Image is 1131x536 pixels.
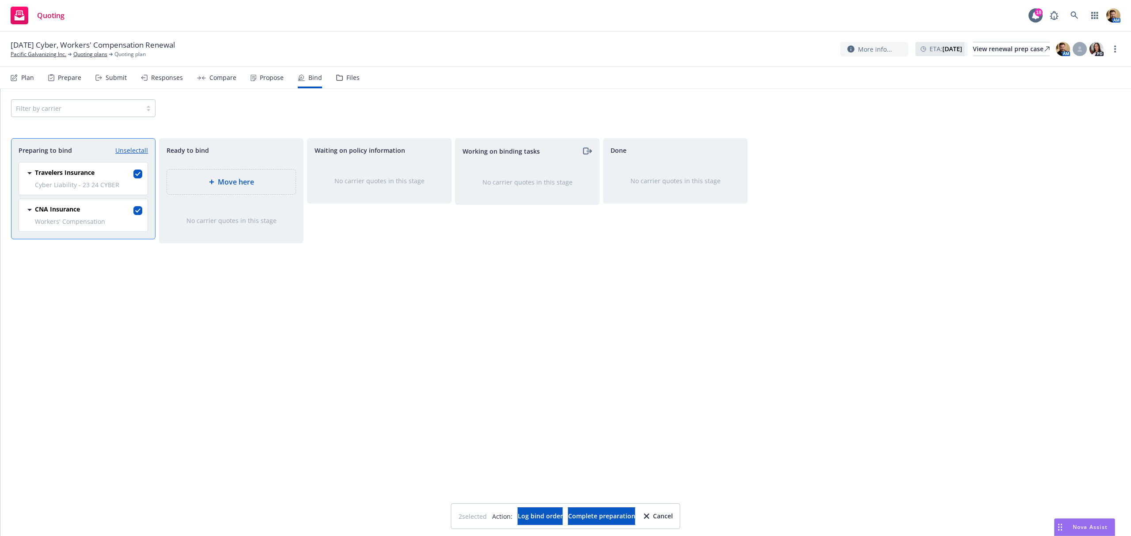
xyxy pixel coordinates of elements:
span: Waiting on policy information [315,146,405,155]
span: Quoting [37,12,65,19]
span: CNA Insurance [35,204,80,214]
a: moveRight [581,146,592,156]
div: Plan [21,74,34,81]
a: Report a Bug [1045,7,1063,24]
span: Workers' Compensation [35,217,142,226]
div: Prepare [58,74,81,81]
span: Log bind order [518,512,563,520]
button: Nova Assist [1054,518,1115,536]
a: Switch app [1086,7,1104,24]
img: photo [1089,42,1104,56]
span: Nova Assist [1073,523,1108,531]
div: Responses [151,74,183,81]
div: Drag to move [1055,519,1066,536]
span: Move here [218,177,254,187]
a: Unselect all [115,146,148,155]
div: No carrier quotes in this stage [618,176,733,185]
span: Done [611,146,626,155]
div: 18 [1035,8,1043,16]
div: No carrier quotes in this stage [174,216,289,225]
img: photo [1056,42,1070,56]
span: Quoting plan [114,50,146,58]
button: More info... [840,42,908,57]
span: More info... [858,45,892,54]
div: Files [346,74,360,81]
div: No carrier quotes in this stage [470,177,585,187]
a: Quoting plans [73,50,107,58]
span: Cyber Liability - 23 24 CYBER [35,180,142,189]
span: 2 selected [459,512,487,521]
span: [DATE] Cyber, Workers' Compensation Renewal [11,40,175,50]
span: Complete preparation [568,512,635,520]
strong: [DATE] [942,45,962,53]
div: Propose [260,74,284,81]
div: Bind [308,74,322,81]
a: Pacific Galvanizing Inc. [11,50,66,58]
span: ETA : [930,44,962,53]
div: Submit [106,74,127,81]
span: Action: [492,512,512,521]
div: No carrier quotes in this stage [322,176,437,185]
button: Complete preparation [568,507,635,525]
span: Ready to bind [167,146,209,155]
a: more [1110,44,1120,54]
div: Move here [167,169,296,195]
img: photo [1106,8,1120,23]
div: Compare [209,74,236,81]
span: Travelers Insurance [35,168,95,177]
span: Working on binding tasks [463,147,540,156]
a: Search [1066,7,1083,24]
a: View renewal prep case [973,42,1050,56]
a: Quoting [7,3,68,28]
button: Log bind order [518,507,563,525]
button: Cancel [644,507,673,525]
span: Preparing to bind [19,146,72,155]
